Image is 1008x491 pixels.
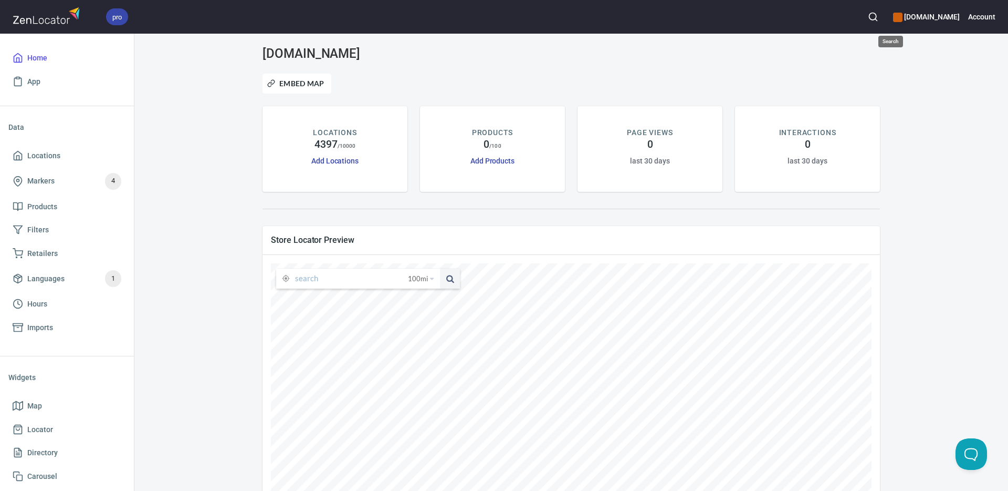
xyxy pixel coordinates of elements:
[647,138,653,151] h4: 0
[27,272,65,285] span: Languages
[8,394,125,418] a: Map
[968,11,995,23] h6: Account
[27,75,40,88] span: App
[311,157,359,165] a: Add Locations
[8,70,125,94] a: App
[408,269,428,289] span: 100 mi
[262,74,331,94] button: Embed Map
[8,144,125,168] a: Locations
[314,138,338,151] h4: 4397
[787,155,827,167] h6: last 30 days
[955,438,987,470] iframe: Help Scout Beacon - Open
[269,77,324,90] span: Embed Map
[105,175,121,187] span: 4
[893,5,960,28] div: Manage your apps
[472,127,513,138] p: PRODUCTS
[106,12,128,23] span: pro
[27,446,58,459] span: Directory
[805,138,811,151] h4: 0
[8,418,125,442] a: Locator
[27,247,58,260] span: Retailers
[27,400,42,413] span: Map
[8,242,125,265] a: Retailers
[8,265,125,292] a: Languages1
[313,127,356,138] p: LOCATIONS
[8,46,125,70] a: Home
[27,470,57,483] span: Carousel
[8,218,125,242] a: Filters
[106,8,128,25] div: pro
[27,298,47,311] span: Hours
[8,441,125,465] a: Directory
[893,11,960,23] h6: [DOMAIN_NAME]
[968,5,995,28] button: Account
[630,155,669,167] h6: last 30 days
[27,149,60,162] span: Locations
[271,234,871,245] span: Store Locator Preview
[8,365,125,390] li: Widgets
[27,423,53,436] span: Locator
[8,195,125,219] a: Products
[484,138,489,151] h4: 0
[627,127,673,138] p: PAGE VIEWS
[27,223,49,237] span: Filters
[105,273,121,285] span: 1
[338,142,356,150] p: / 10000
[893,13,902,22] button: color-CE600E
[27,200,57,213] span: Products
[8,115,125,140] li: Data
[27,321,53,334] span: Imports
[13,4,83,27] img: zenlocator
[262,46,460,61] h3: [DOMAIN_NAME]
[489,142,501,150] p: / 100
[470,157,514,165] a: Add Products
[295,269,408,289] input: search
[779,127,836,138] p: INTERACTIONS
[27,52,47,65] span: Home
[8,465,125,488] a: Carousel
[8,168,125,195] a: Markers4
[8,292,125,316] a: Hours
[27,175,55,188] span: Markers
[8,316,125,340] a: Imports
